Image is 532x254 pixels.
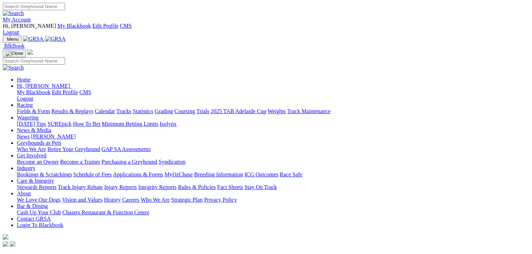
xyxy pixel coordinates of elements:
[3,29,19,35] a: Logout
[62,209,149,215] a: Chasers Restaurant & Function Centre
[17,108,529,115] div: Racing
[6,51,23,56] img: Close
[17,184,529,190] div: Care & Integrity
[217,184,243,190] a: Fact Sheets
[3,17,31,22] a: My Account
[141,197,170,203] a: Who We Are
[17,96,33,102] a: Logout
[17,190,31,196] a: About
[58,184,103,190] a: Track Injury Rebate
[17,89,529,102] div: Hi, [PERSON_NAME]
[17,203,48,209] a: Bar & Dining
[73,121,101,127] a: How To Bet
[104,197,121,203] a: History
[17,133,529,140] div: News & Media
[7,37,19,42] span: Menu
[120,23,132,29] a: CMS
[211,108,266,114] a: 2025 TAB Adelaide Cup
[3,57,65,65] input: Search
[17,197,529,203] div: About
[3,234,8,240] img: logo-grsa-white.png
[51,108,93,114] a: Results & Replays
[47,146,100,152] a: Retire Your Greyhound
[27,49,33,55] img: logo-grsa-white.png
[17,197,60,203] a: We Love Our Dogs
[159,159,185,165] a: Syndication
[3,43,25,49] a: BlkBook
[17,108,50,114] a: Fields & Form
[17,165,36,171] a: Industry
[160,121,177,127] a: Isolynx
[47,121,71,127] a: SUREpick
[17,121,46,127] a: [DATE] Tips
[102,146,151,152] a: GAP SA Assessments
[79,89,91,95] a: CMS
[17,83,71,89] a: Hi, [PERSON_NAME]
[3,35,21,43] button: Toggle navigation
[17,89,51,95] a: My Blackbook
[17,216,51,222] a: Contact GRSA
[171,197,203,203] a: Strategic Plan
[45,36,66,42] img: GRSA
[3,23,56,29] span: Hi, [PERSON_NAME]
[174,108,195,114] a: Coursing
[194,171,243,177] a: Breeding Information
[204,197,237,203] a: Privacy Policy
[280,171,302,177] a: Race Safe
[17,83,70,89] span: Hi, [PERSON_NAME]
[52,89,78,95] a: Edit Profile
[17,209,61,215] a: Cash Up Your Club
[122,197,139,203] a: Careers
[10,241,15,247] img: twitter.svg
[104,184,137,190] a: Injury Reports
[138,184,177,190] a: Integrity Reports
[244,171,278,177] a: ICG Outcomes
[3,65,24,71] img: Search
[17,127,51,133] a: News & Media
[17,115,39,121] a: Wagering
[17,222,63,228] a: Login To Blackbook
[31,133,76,139] a: [PERSON_NAME]
[17,184,56,190] a: Stewards Reports
[17,159,59,165] a: Become an Owner
[196,108,209,114] a: Trials
[17,102,33,108] a: Racing
[133,108,153,114] a: Statistics
[92,23,118,29] a: Edit Profile
[268,108,286,114] a: Weights
[17,152,46,158] a: Get Involved
[3,241,8,247] img: facebook.svg
[17,121,529,127] div: Wagering
[23,36,44,42] img: GRSA
[116,108,132,114] a: Tracks
[17,178,54,184] a: Care & Integrity
[17,133,30,139] a: News
[244,184,277,190] a: Stay On Track
[102,159,157,165] a: Purchasing a Greyhound
[155,108,173,114] a: Grading
[287,108,331,114] a: Track Maintenance
[57,23,91,29] a: My Blackbook
[73,171,111,177] a: Schedule of Fees
[113,171,163,177] a: Applications & Forms
[3,50,26,57] button: Toggle navigation
[17,171,72,177] a: Bookings & Scratchings
[4,43,25,49] span: BlkBook
[62,197,102,203] a: Vision and Values
[3,23,529,35] div: My Account
[17,146,46,152] a: Who We Are
[17,140,61,146] a: Greyhounds as Pets
[17,171,529,178] div: Industry
[3,3,65,10] input: Search
[17,209,529,216] div: Bar & Dining
[17,146,529,152] div: Greyhounds as Pets
[17,159,529,165] div: Get Involved
[60,159,100,165] a: Become a Trainer
[178,184,216,190] a: Rules & Policies
[102,121,158,127] a: Minimum Betting Limits
[165,171,193,177] a: MyOzChase
[95,108,115,114] a: Calendar
[3,10,24,17] img: Search
[17,77,31,83] a: Home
